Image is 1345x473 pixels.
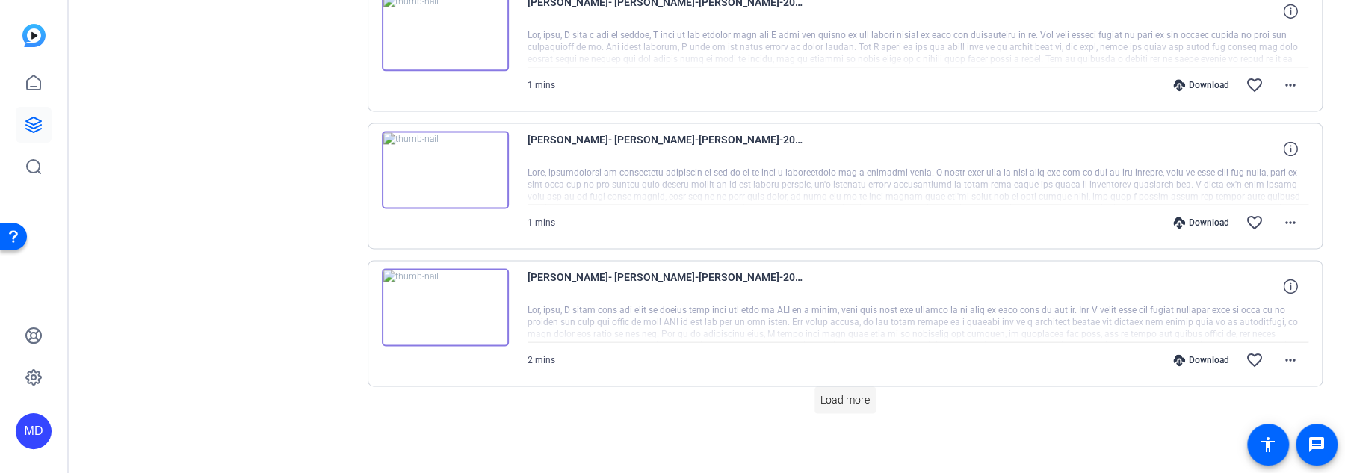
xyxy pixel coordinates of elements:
[820,392,870,408] span: Load more
[528,80,555,90] span: 1 mins
[1281,351,1299,369] mat-icon: more_horiz
[1166,217,1237,229] div: Download
[1281,214,1299,232] mat-icon: more_horiz
[1246,76,1264,94] mat-icon: favorite_border
[1166,354,1237,366] div: Download
[1259,436,1277,454] mat-icon: accessibility
[814,386,876,413] button: Load more
[382,131,509,208] img: thumb-nail
[528,131,804,167] span: [PERSON_NAME]- [PERSON_NAME]-[PERSON_NAME]-2025-08-21-11-41-11-609-0
[1246,214,1264,232] mat-icon: favorite_border
[1246,351,1264,369] mat-icon: favorite_border
[528,355,555,365] span: 2 mins
[382,268,509,346] img: thumb-nail
[528,217,555,228] span: 1 mins
[1308,436,1326,454] mat-icon: message
[528,268,804,304] span: [PERSON_NAME]- [PERSON_NAME]-[PERSON_NAME]-2025-08-21-11-38-03-660-0
[1281,76,1299,94] mat-icon: more_horiz
[22,24,46,47] img: blue-gradient.svg
[1166,79,1237,91] div: Download
[16,413,52,449] div: MD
